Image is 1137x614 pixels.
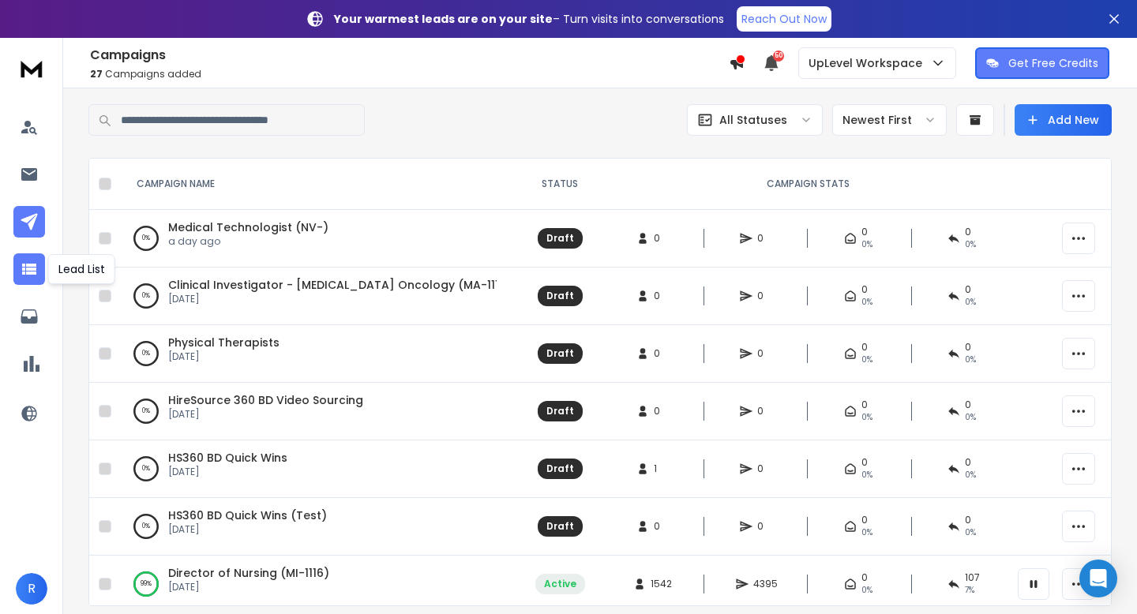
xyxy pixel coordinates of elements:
span: 0% [861,354,872,366]
p: [DATE] [168,408,363,421]
p: Get Free Credits [1008,55,1098,71]
span: 50 [773,51,784,62]
span: 0 [965,283,971,296]
p: 0 % [142,288,150,304]
td: 0%Physical Therapists[DATE] [118,325,512,383]
p: 99 % [141,576,152,592]
a: HS360 BD Quick Wins (Test) [168,507,327,523]
span: 0 [861,456,868,469]
span: 0 [861,226,868,238]
img: logo [16,54,47,83]
a: Medical Technologist (NV-) [168,219,328,235]
a: Director of Nursing (MI-1116) [168,565,329,581]
div: Lead List [48,254,115,284]
span: 0 [757,462,773,475]
span: 0 [861,399,868,411]
span: 0 [654,290,670,302]
th: CAMPAIGN NAME [118,159,512,210]
span: 0 [965,514,971,526]
span: 0% [965,296,976,309]
div: Draft [546,405,574,417]
td: 0%HS360 BD Quick Wins (Test)[DATE] [118,498,512,556]
span: 1 [654,462,670,475]
span: 0% [861,584,872,597]
p: [DATE] [168,523,327,536]
span: 0% [861,296,872,309]
span: 0 [965,341,971,354]
button: Add New [1015,104,1112,136]
p: Campaigns added [90,68,729,80]
p: 0 % [142,461,150,477]
p: [DATE] [168,466,287,478]
span: 0 [965,226,971,238]
button: R [16,573,47,605]
th: CAMPAIGN STATS [607,159,1008,210]
span: 107 [965,571,980,584]
p: – Turn visits into conversations [334,11,724,27]
span: 0 [757,520,773,533]
a: Physical Therapists [168,335,280,350]
span: 0% [861,411,872,424]
a: HS360 BD Quick Wins [168,450,287,466]
p: Reach Out Now [741,11,827,27]
span: 0 [861,514,868,526]
span: 0% [965,238,976,251]
span: 0 [757,405,773,417]
th: STATUS [512,159,607,210]
span: 0% [861,526,872,539]
p: [DATE] [168,350,280,363]
a: Reach Out Now [737,6,831,32]
span: 0% [965,526,976,539]
span: 0 [965,399,971,411]
span: 0% [965,469,976,481]
p: [DATE] [168,581,329,593]
button: Get Free Credits [975,47,1109,79]
span: 0 [965,456,971,469]
div: Draft [546,462,574,475]
a: Clinical Investigator - [MEDICAL_DATA] Oncology (MA-1117) [168,277,512,293]
p: 0 % [142,346,150,361]
td: 0%HireSource 360 BD Video Sourcing[DATE] [118,383,512,440]
span: 0% [861,238,872,251]
p: 0 % [142,230,150,246]
td: 99%Director of Nursing (MI-1116)[DATE] [118,556,512,613]
span: 0% [965,411,976,424]
h1: Campaigns [90,46,729,65]
p: a day ago [168,235,328,248]
div: Draft [546,232,574,245]
span: 0 [654,405,670,417]
div: Open Intercom Messenger [1079,560,1117,597]
p: [DATE] [168,293,497,305]
span: 0% [965,354,976,366]
p: 0 % [142,519,150,534]
div: Active [544,578,576,590]
td: 0%Medical Technologist (NV-)a day ago [118,210,512,268]
strong: Your warmest leads are on your site [334,11,553,27]
span: 0 [861,283,868,296]
span: 0 [861,341,868,354]
td: 0%HS360 BD Quick Wins[DATE] [118,440,512,498]
div: Draft [546,520,574,533]
p: 0 % [142,403,150,419]
div: Draft [546,347,574,360]
span: 0 [861,571,868,584]
a: HireSource 360 BD Video Sourcing [168,392,363,408]
span: 0 [757,347,773,360]
p: UpLevel Workspace [809,55,929,71]
span: 1542 [651,578,672,590]
div: Draft [546,290,574,302]
span: 0 [757,290,773,302]
span: 7 % [965,584,974,597]
span: 0% [861,469,872,481]
td: 0%Clinical Investigator - [MEDICAL_DATA] Oncology (MA-1117)[DATE] [118,268,512,325]
span: 0 [654,347,670,360]
span: 27 [90,67,103,80]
